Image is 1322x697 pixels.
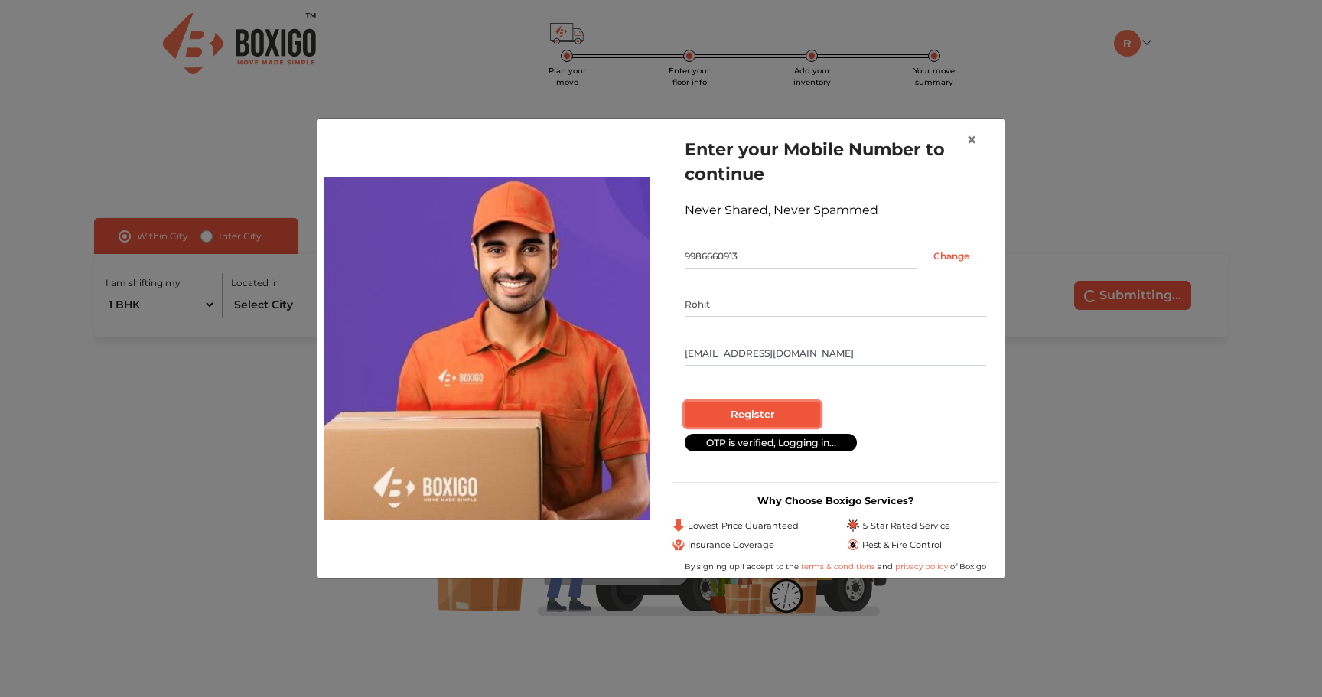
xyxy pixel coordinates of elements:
[685,434,857,451] div: OTP is verified, Logging in...
[688,519,799,533] span: Lowest Price Guaranteed
[917,244,986,269] input: Change
[685,201,986,220] div: Never Shared, Never Spammed
[685,137,986,186] h1: Enter your Mobile Number to continue
[862,539,942,552] span: Pest & Fire Control
[688,539,774,552] span: Insurance Coverage
[685,292,986,317] input: Your Name
[685,341,986,366] input: Email Id
[324,177,650,519] img: relocation-img
[801,562,878,572] a: terms & conditions
[672,561,998,572] div: By signing up I accept to the and of Boxigo
[672,495,998,506] h3: Why Choose Boxigo Services?
[685,402,820,428] input: Register
[685,244,917,269] input: Mobile No
[954,119,989,161] button: Close
[966,129,977,151] span: ×
[893,562,950,572] a: privacy policy
[862,519,950,533] span: 5 Star Rated Service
